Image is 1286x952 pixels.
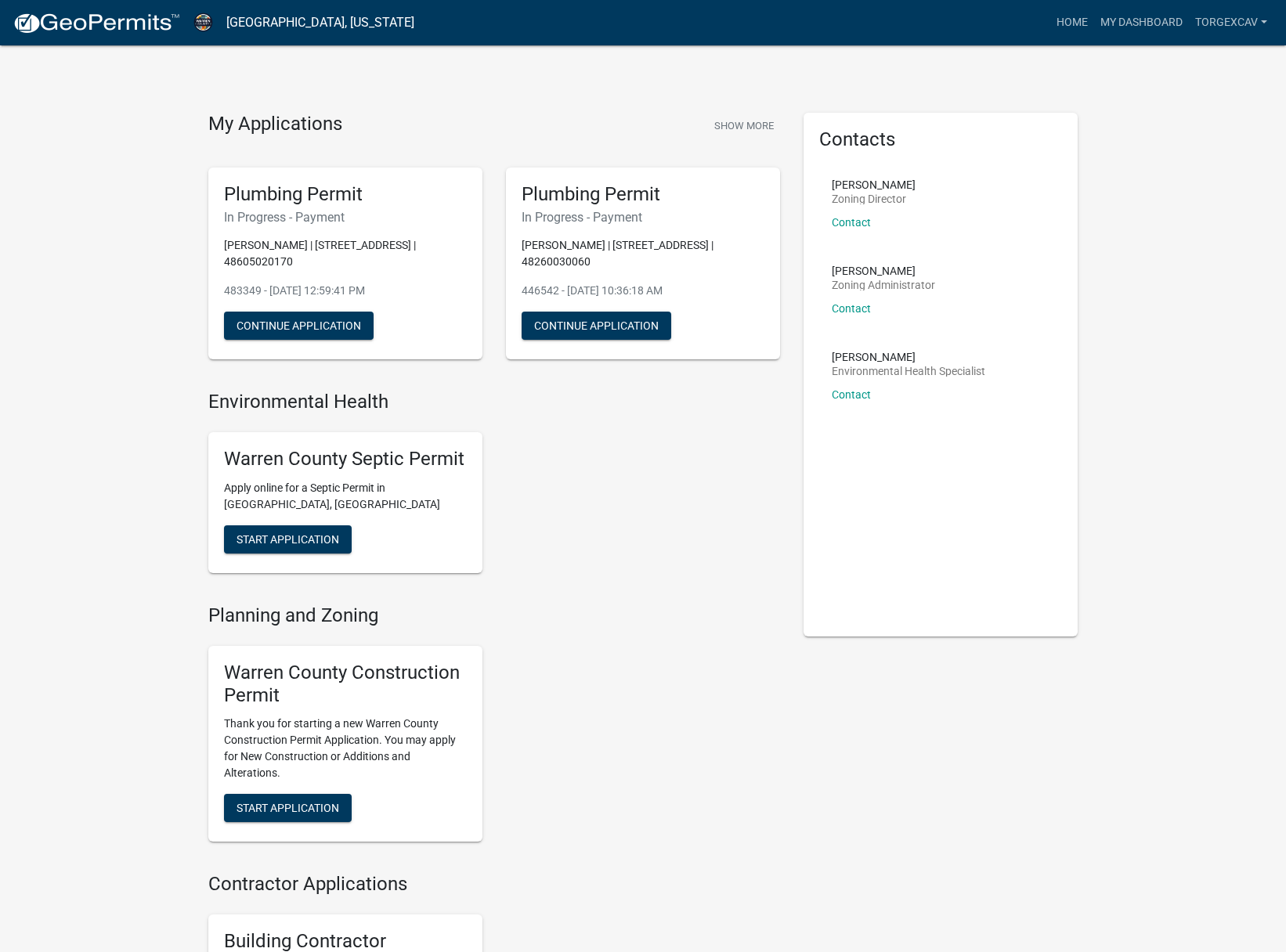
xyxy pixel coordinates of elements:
[237,533,339,546] span: Start Application
[224,525,352,554] button: Start Application
[208,391,780,413] h4: Environmental Health
[224,716,467,781] p: Thank you for starting a new Warren County Construction Permit Application. You may apply for New...
[224,237,467,270] p: [PERSON_NAME] | [STREET_ADDRESS] | 48605020170
[224,480,467,513] p: Apply online for a Septic Permit in [GEOGRAPHIC_DATA], [GEOGRAPHIC_DATA]
[522,183,764,206] h5: Plumbing Permit
[224,183,467,206] h5: Plumbing Permit
[208,113,342,136] h4: My Applications
[819,128,1062,151] h5: Contacts
[208,604,780,627] h4: Planning and Zoning
[522,283,764,299] p: 446542 - [DATE] 10:36:18 AM
[832,216,871,229] a: Contact
[208,873,780,896] h4: Contractor Applications
[832,388,871,401] a: Contact
[224,662,467,707] h5: Warren County Construction Permit
[832,279,935,290] p: Zoning Administrator
[1050,8,1094,38] a: Home
[708,113,780,139] button: Show More
[224,794,352,822] button: Start Application
[226,9,414,36] a: [GEOGRAPHIC_DATA], [US_STATE]
[832,302,871,315] a: Contact
[224,448,467,471] h5: Warren County Septic Permit
[522,237,764,270] p: [PERSON_NAME] | [STREET_ADDRESS] | 48260030060
[224,312,374,340] button: Continue Application
[832,352,985,362] p: [PERSON_NAME]
[832,193,916,204] p: Zoning Director
[224,283,467,299] p: 483349 - [DATE] 12:59:41 PM
[1094,8,1189,38] a: My Dashboard
[522,210,764,225] h6: In Progress - Payment
[193,12,214,33] img: Warren County, Iowa
[832,265,935,276] p: [PERSON_NAME]
[522,312,671,340] button: Continue Application
[832,179,916,190] p: [PERSON_NAME]
[237,802,339,814] span: Start Application
[832,366,985,377] p: Environmental Health Specialist
[1189,8,1273,38] a: TorgExcav
[224,210,467,225] h6: In Progress - Payment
